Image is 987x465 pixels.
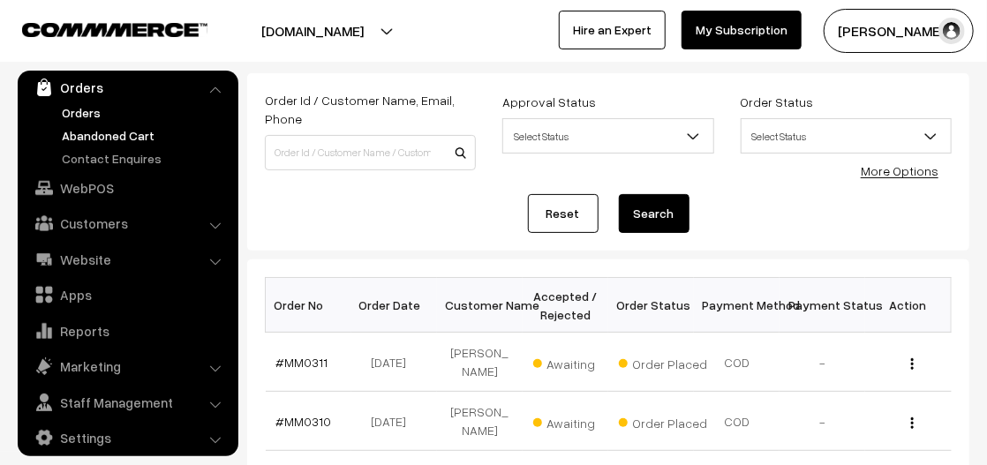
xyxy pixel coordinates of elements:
td: [PERSON_NAME] [437,333,523,392]
a: COMMMERCE [22,18,177,39]
th: Customer Name [437,278,523,333]
label: Order Id / Customer Name, Email, Phone [265,91,476,128]
td: COD [694,392,780,451]
th: Payment Method [694,278,780,333]
td: COD [694,333,780,392]
a: Customers [22,207,232,239]
img: Menu [911,358,914,370]
a: Reports [22,315,232,347]
a: Settings [22,422,232,454]
img: user [938,18,965,44]
a: Contact Enquires [57,149,232,168]
td: - [780,333,865,392]
a: Hire an Expert [559,11,666,49]
th: Payment Status [780,278,865,333]
th: Order Date [351,278,437,333]
td: - [780,392,865,451]
button: [DOMAIN_NAME] [200,9,426,53]
a: Reset [528,194,599,233]
span: Select Status [742,121,951,152]
img: COMMMERCE [22,23,207,36]
td: [DATE] [351,392,437,451]
label: Order Status [741,93,814,111]
a: WebPOS [22,172,232,204]
td: [DATE] [351,333,437,392]
th: Accepted / Rejected [523,278,608,333]
span: Order Placed [619,409,707,432]
a: Apps [22,279,232,311]
th: Order Status [608,278,694,333]
a: Orders [22,71,232,103]
a: Abandoned Cart [57,126,232,145]
span: Awaiting [533,409,622,432]
a: My Subscription [682,11,802,49]
a: More Options [861,163,938,178]
td: [PERSON_NAME] [437,392,523,451]
a: Website [22,244,232,275]
input: Order Id / Customer Name / Customer Email / Customer Phone [265,135,476,170]
a: Orders [57,103,232,122]
th: Order No [266,278,351,333]
a: Marketing [22,350,232,382]
a: Staff Management [22,386,232,418]
span: Select Status [502,118,713,154]
th: Action [865,278,951,333]
span: Order Placed [619,350,707,373]
span: Select Status [741,118,952,154]
span: Select Status [503,121,712,152]
button: Search [619,194,689,233]
a: #MM0310 [276,414,332,429]
a: #MM0311 [276,355,328,370]
button: [PERSON_NAME]… [824,9,974,53]
label: Approval Status [502,93,596,111]
img: Menu [911,417,914,429]
span: Awaiting [533,350,622,373]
